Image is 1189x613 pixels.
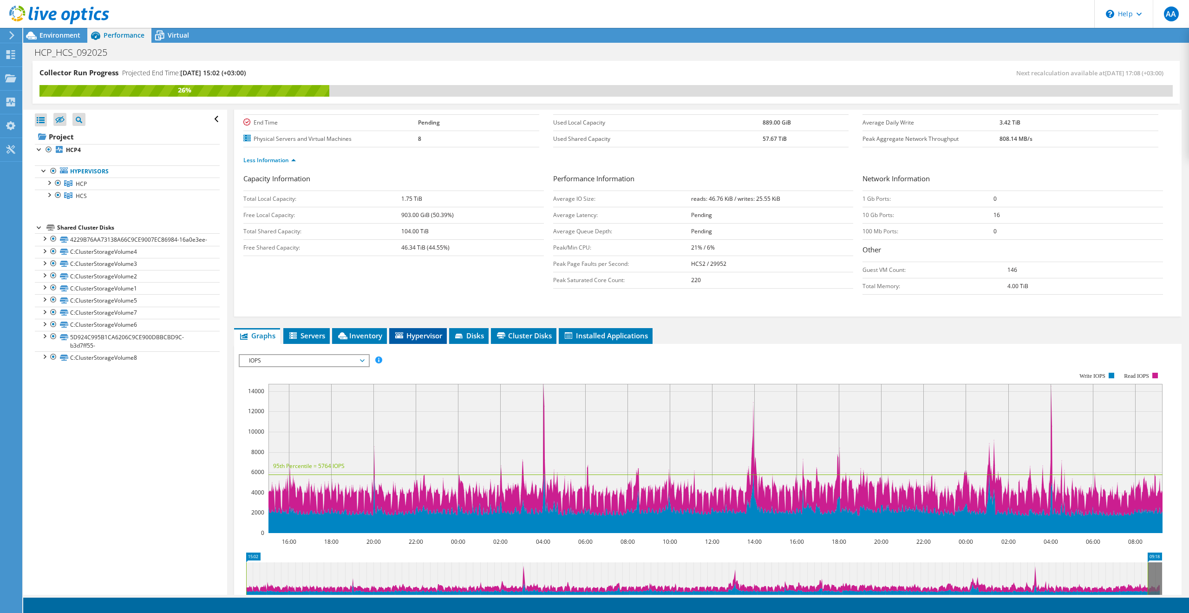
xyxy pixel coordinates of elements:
span: AA [1164,7,1179,21]
text: 10000 [248,428,264,435]
text: 22:00 [409,538,423,546]
a: HCP4 [35,144,220,156]
text: 2000 [251,508,264,516]
text: 06:00 [578,538,593,546]
span: Graphs [239,331,275,340]
td: Average IO Size: [553,191,691,207]
text: 08:00 [1128,538,1143,546]
text: 8000 [251,448,264,456]
b: 0 [993,195,997,203]
a: Project [35,129,220,144]
text: 20:00 [366,538,381,546]
a: C:ClusterStorageVolume4 [35,246,220,258]
label: Average Daily Write [862,118,1000,127]
h3: Performance Information [553,173,854,186]
b: 146 [1007,266,1017,274]
a: C:ClusterStorageVolume6 [35,319,220,331]
span: Hypervisor [394,331,442,340]
span: [DATE] 15:02 (+03:00) [180,68,246,77]
label: End Time [243,118,418,127]
span: Servers [288,331,325,340]
b: Pending [418,119,440,126]
h3: Other [862,244,1163,257]
b: Pending [691,211,712,219]
td: Peak Saturated Core Count: [553,272,691,288]
b: reads: 46.76 KiB / writes: 25.55 KiB [691,195,780,203]
span: Virtual [168,31,189,40]
b: HCS2 / 29952 [691,260,726,268]
span: [DATE] 17:08 (+03:00) [1105,69,1163,77]
b: Pending [691,227,712,235]
b: 3.42 TiB [1000,119,1020,126]
text: 4000 [251,488,264,496]
h1: HCP_HCS_092025 [30,47,122,58]
b: 55% reads / 45% writes [1000,102,1061,110]
span: HCS [76,192,87,200]
b: 808.14 MB/s [1000,135,1032,143]
h4: Projected End Time: [122,68,246,78]
span: Environment [39,31,80,40]
td: Free Local Capacity: [243,207,401,223]
label: Used Shared Capacity [553,134,763,144]
span: Inventory [337,331,382,340]
a: C:ClusterStorageVolume2 [35,270,220,282]
b: 1 [763,102,766,110]
h3: Network Information [862,173,1163,186]
text: 04:00 [536,538,550,546]
h3: Capacity Information [243,173,544,186]
text: 08:00 [621,538,635,546]
label: Peak Aggregate Network Throughput [862,134,1000,144]
b: 0 [993,227,997,235]
a: HCS [35,190,220,202]
text: Write IOPS [1079,373,1105,379]
label: Physical Servers and Virtual Machines [243,134,418,144]
svg: \n [1106,10,1114,18]
a: Less Information [243,156,296,164]
b: 4.00 TiB [1007,282,1028,290]
b: 903.00 GiB (50.39%) [401,211,454,219]
text: 22:00 [916,538,931,546]
text: 00:00 [451,538,465,546]
text: 95th Percentile = 5764 IOPS [273,462,345,470]
span: Disks [454,331,484,340]
text: 06:00 [1086,538,1100,546]
div: 26% [39,85,329,95]
text: 0 [261,529,264,537]
text: Read IOPS [1124,373,1150,379]
div: Shared Cluster Disks [57,222,220,233]
span: Performance [104,31,144,40]
a: C:ClusterStorageVolume5 [35,294,220,306]
a: C:ClusterStorageVolume8 [35,351,220,363]
a: C:ClusterStorageVolume1 [35,282,220,294]
text: 20:00 [874,538,888,546]
text: 18:00 [832,538,846,546]
text: 14:00 [747,538,762,546]
td: Peak Page Faults per Second: [553,256,691,272]
span: Next recalculation available at [1016,69,1168,77]
b: HCP4 [66,146,81,154]
td: Average Latency: [553,207,691,223]
b: 220 [691,276,701,284]
text: 02:00 [1001,538,1016,546]
a: 5D924C995B1CA6206C9CE900DBBCBD9C-b3d7ff55- [35,331,220,351]
b: 46.34 TiB (44.55%) [401,244,450,251]
td: Guest VM Count: [862,262,1007,278]
b: 8 [418,135,421,143]
b: 21% / 6% [691,244,715,251]
a: C:ClusterStorageVolume3 [35,258,220,270]
text: 6000 [251,468,264,476]
span: IOPS [244,355,364,366]
td: Average Queue Depth: [553,223,691,239]
td: Total Shared Capacity: [243,223,401,239]
b: 1.75 TiB [401,195,422,203]
text: 12:00 [705,538,719,546]
td: 1 Gb Ports: [862,191,993,207]
td: 100 Mb Ports: [862,223,993,239]
span: Installed Applications [563,331,648,340]
text: 16:00 [282,538,296,546]
text: 16:00 [790,538,804,546]
td: Total Local Capacity: [243,191,401,207]
b: 16 [993,211,1000,219]
b: [DATE] 15:02 (+03:00) [418,102,475,110]
a: C:ClusterStorageVolume7 [35,307,220,319]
